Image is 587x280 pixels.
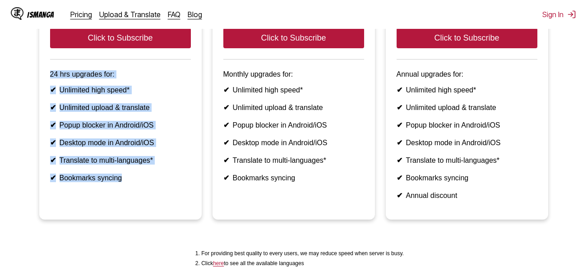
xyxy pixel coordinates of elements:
b: ✔ [397,139,402,147]
b: ✔ [223,174,229,182]
li: Popup blocker in Android/iOS [50,121,191,129]
div: IsManga [27,10,54,19]
li: Translate to multi-languages* [223,156,364,165]
b: ✔ [223,104,229,111]
button: Click to Subscribe [223,28,364,48]
b: ✔ [397,104,402,111]
b: ✔ [397,121,402,129]
b: ✔ [50,156,56,164]
li: Translate to multi-languages* [397,156,537,165]
a: IsManga LogoIsManga [11,7,70,22]
a: Available languages [213,260,224,266]
li: For providing best quality to every users, we may reduce speed when server is busy. [201,250,404,257]
a: Upload & Translate [99,10,161,19]
a: Pricing [70,10,92,19]
b: ✔ [50,174,56,182]
p: Monthly upgrades for: [223,70,364,78]
b: ✔ [397,156,402,164]
li: Unlimited upload & translate [397,103,537,112]
li: Unlimited high speed* [223,86,364,94]
li: Unlimited upload & translate [50,103,191,112]
li: Popup blocker in Android/iOS [397,121,537,129]
b: ✔ [50,139,56,147]
b: ✔ [223,156,229,164]
li: Desktop mode in Android/iOS [397,138,537,147]
b: ✔ [50,86,56,94]
li: Bookmarks syncing [223,174,364,182]
li: Annual discount [397,191,537,200]
a: Blog [188,10,202,19]
b: ✔ [223,139,229,147]
li: Desktop mode in Android/iOS [223,138,364,147]
b: ✔ [397,174,402,182]
b: ✔ [50,121,56,129]
button: Click to Subscribe [397,28,537,48]
li: Unlimited upload & translate [223,103,364,112]
li: Click to see all the available languages [201,260,404,266]
p: 24 hrs upgrades for: [50,70,191,78]
li: Bookmarks syncing [50,174,191,182]
li: Translate to multi-languages* [50,156,191,165]
a: FAQ [168,10,180,19]
b: ✔ [223,121,229,129]
button: Click to Subscribe [50,28,191,48]
img: Sign out [567,10,576,19]
li: Unlimited high speed* [50,86,191,94]
button: Sign In [542,10,576,19]
p: Annual upgrades for: [397,70,537,78]
li: Unlimited high speed* [397,86,537,94]
b: ✔ [397,192,402,199]
li: Desktop mode in Android/iOS [50,138,191,147]
li: Bookmarks syncing [397,174,537,182]
li: Popup blocker in Android/iOS [223,121,364,129]
b: ✔ [397,86,402,94]
img: IsManga Logo [11,7,23,20]
b: ✔ [50,104,56,111]
b: ✔ [223,86,229,94]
